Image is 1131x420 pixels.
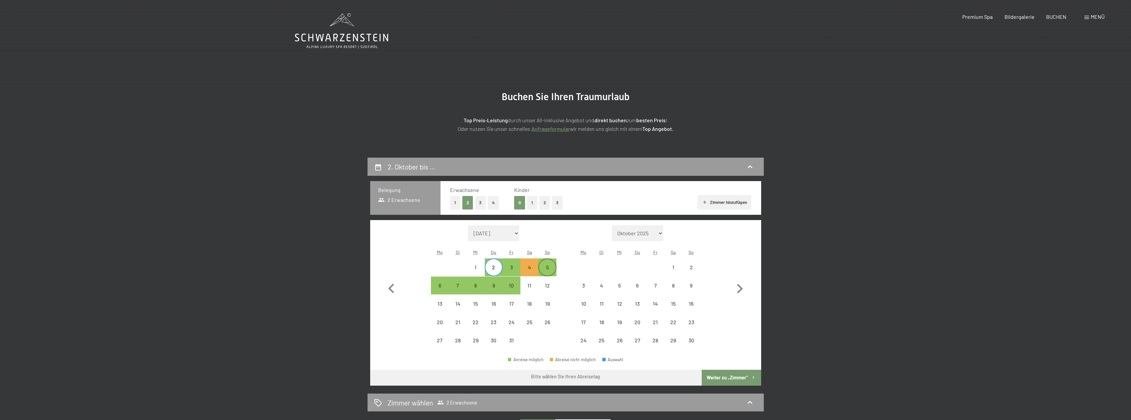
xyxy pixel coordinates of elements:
[629,320,646,336] div: 20
[611,338,628,354] div: 26
[611,313,628,331] div: Abreise nicht möglich
[491,249,496,255] abbr: Donnerstag
[520,277,538,294] div: Abreise nicht möglich
[521,283,538,299] div: 11
[575,277,592,294] div: Abreise nicht möglich
[520,295,538,313] div: Abreise nicht möglich
[401,116,731,133] p: durch unser All-inklusive Angebot und zum ! Oder nutzen Sie unser schnelles wir melden uns gleich...
[646,313,664,331] div: Fri Nov 21 2025
[467,277,484,294] div: Abreise möglich
[538,258,556,276] div: Sun Oct 05 2025
[514,196,525,210] button: 0
[538,277,556,294] div: Sun Oct 12 2025
[539,265,555,281] div: 5
[485,277,503,294] div: Thu Oct 09 2025
[464,117,508,123] strong: Top Preis-Leistung
[467,258,484,276] div: Abreise nicht möglich
[664,277,682,294] div: Sat Nov 08 2025
[449,331,467,349] div: Tue Oct 28 2025
[682,331,700,349] div: Abreise nicht möglich
[485,265,502,281] div: 2
[520,295,538,313] div: Sat Oct 18 2025
[467,313,484,331] div: Wed Oct 22 2025
[683,301,699,318] div: 16
[647,320,663,336] div: 21
[503,338,520,354] div: 31
[593,331,611,349] div: Abreise nicht möglich
[467,301,484,318] div: 15
[611,295,628,313] div: Abreise nicht möglich
[647,283,663,299] div: 7
[593,338,610,354] div: 25
[382,225,401,350] button: Vorheriger Monat
[611,313,628,331] div: Wed Nov 19 2025
[456,249,460,255] abbr: Dienstag
[665,320,682,336] div: 22
[593,313,611,331] div: Abreise nicht möglich
[449,295,467,313] div: Tue Oct 14 2025
[485,338,502,354] div: 30
[653,249,657,255] abbr: Freitag
[575,313,592,331] div: Mon Nov 17 2025
[488,196,499,210] button: 4
[485,283,502,299] div: 9
[520,258,538,276] div: Sat Oct 04 2025
[671,249,676,255] abbr: Samstag
[449,295,467,313] div: Abreise nicht möglich
[664,331,682,349] div: Sat Nov 29 2025
[485,331,503,349] div: Thu Oct 30 2025
[683,265,699,281] div: 2
[628,277,646,294] div: Thu Nov 06 2025
[449,301,466,318] div: 14
[617,249,622,255] abbr: Mittwoch
[689,249,694,255] abbr: Sonntag
[1046,14,1066,20] span: BUCHEN
[449,313,467,331] div: Tue Oct 21 2025
[538,295,556,313] div: Sun Oct 19 2025
[467,295,484,313] div: Abreise nicht möglich
[538,313,556,331] div: Abreise nicht möglich
[629,338,646,354] div: 27
[611,277,628,294] div: Abreise nicht möglich
[682,258,700,276] div: Abreise nicht möglich
[539,283,555,299] div: 12
[664,295,682,313] div: Sat Nov 15 2025
[521,320,538,336] div: 25
[683,320,699,336] div: 23
[628,331,646,349] div: Abreise nicht möglich
[646,313,664,331] div: Abreise nicht möglich
[449,277,467,294] div: Abreise möglich
[682,313,700,331] div: Sun Nov 23 2025
[503,295,520,313] div: Fri Oct 17 2025
[575,320,592,336] div: 17
[467,265,484,281] div: 1
[432,283,448,299] div: 6
[538,313,556,331] div: Sun Oct 26 2025
[485,313,503,331] div: Thu Oct 23 2025
[485,277,503,294] div: Abreise möglich
[432,338,448,354] div: 27
[611,331,628,349] div: Wed Nov 26 2025
[432,320,448,336] div: 20
[593,301,610,318] div: 11
[545,249,550,255] abbr: Sonntag
[628,295,646,313] div: Thu Nov 13 2025
[509,249,513,255] abbr: Freitag
[388,163,435,171] h2: 2. Oktober bis …
[502,91,630,102] span: Buchen Sie Ihren Traumurlaub
[503,265,520,281] div: 3
[520,313,538,331] div: Sat Oct 25 2025
[503,313,520,331] div: Fri Oct 24 2025
[611,320,628,336] div: 19
[431,277,449,294] div: Abreise möglich
[432,301,448,318] div: 13
[593,277,611,294] div: Tue Nov 04 2025
[665,283,682,299] div: 8
[503,277,520,294] div: Abreise möglich
[527,249,532,255] abbr: Samstag
[467,338,484,354] div: 29
[593,313,611,331] div: Tue Nov 18 2025
[503,313,520,331] div: Abreise nicht möglich
[664,258,682,276] div: Sat Nov 01 2025
[665,265,682,281] div: 1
